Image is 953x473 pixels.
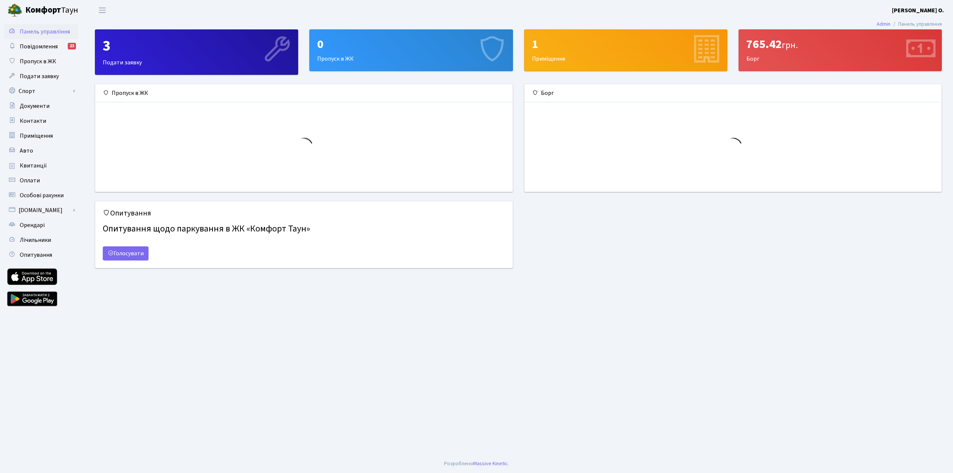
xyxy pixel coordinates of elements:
[95,29,298,75] a: 3Подати заявку
[4,203,78,218] a: [DOMAIN_NAME]
[20,221,45,229] span: Орендарі
[4,218,78,233] a: Орендарі
[782,39,798,52] span: грн.
[317,37,505,51] div: 0
[25,4,78,17] span: Таун
[68,43,76,49] div: 23
[20,162,47,170] span: Квитанції
[20,28,70,36] span: Панель управління
[444,460,473,467] a: Розроблено
[20,236,51,244] span: Лічильники
[20,42,58,51] span: Повідомлення
[20,72,59,80] span: Подати заявку
[532,37,720,51] div: 1
[525,30,727,71] div: Приміщення
[95,84,513,102] div: Пропуск в ЖК
[4,99,78,114] a: Документи
[103,37,290,55] div: 3
[4,69,78,84] a: Подати заявку
[93,4,112,16] button: Переключити навігацію
[7,3,22,18] img: logo.png
[4,24,78,39] a: Панель управління
[20,251,52,259] span: Опитування
[866,16,953,32] nav: breadcrumb
[4,247,78,262] a: Опитування
[310,30,512,71] div: Пропуск в ЖК
[877,20,890,28] a: Admin
[4,128,78,143] a: Приміщення
[4,84,78,99] a: Спорт
[4,173,78,188] a: Оплати
[4,188,78,203] a: Особові рахунки
[4,158,78,173] a: Квитанції
[890,20,942,28] li: Панель управління
[103,221,505,237] h4: Опитування щодо паркування в ЖК «Комфорт Таун»
[20,132,53,140] span: Приміщення
[95,30,298,74] div: Подати заявку
[473,460,508,467] a: Massive Kinetic
[103,246,149,261] a: Голосувати
[20,57,56,65] span: Пропуск в ЖК
[20,191,64,199] span: Особові рахунки
[25,4,61,16] b: Комфорт
[4,54,78,69] a: Пропуск в ЖК
[739,30,941,71] div: Борг
[20,176,40,185] span: Оплати
[4,114,78,128] a: Контакти
[20,117,46,125] span: Контакти
[4,143,78,158] a: Авто
[20,147,33,155] span: Авто
[103,209,505,218] h5: Опитування
[525,84,942,102] div: Борг
[4,39,78,54] a: Повідомлення23
[309,29,513,71] a: 0Пропуск в ЖК
[444,460,509,468] div: .
[746,37,934,51] div: 765.42
[892,6,944,15] a: [PERSON_NAME] О.
[4,233,78,247] a: Лічильники
[20,102,50,110] span: Документи
[524,29,727,71] a: 1Приміщення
